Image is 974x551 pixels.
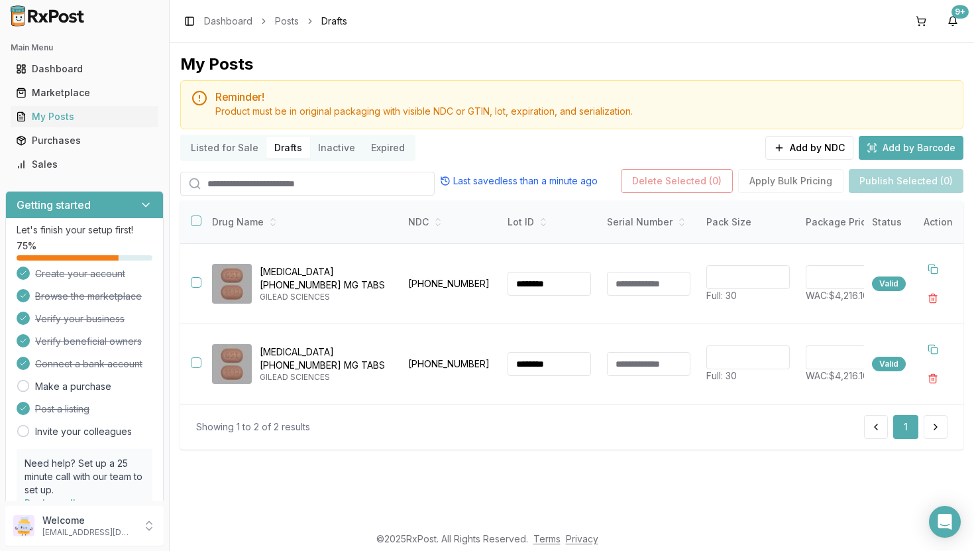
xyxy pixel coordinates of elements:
div: Drug Name [212,215,390,229]
h3: Getting started [17,197,91,213]
img: RxPost Logo [5,5,90,27]
img: Biktarvy 50-200-25 MG TABS [212,264,252,304]
th: Status [864,201,914,244]
span: Browse the marketplace [35,290,142,303]
button: Dashboard [5,58,164,80]
button: Add by NDC [765,136,853,160]
div: My Posts [16,110,153,123]
a: Invite your colleagues [35,425,132,438]
span: Verify your business [35,312,125,326]
button: Drafts [266,137,310,158]
div: Open Intercom Messenger [929,506,961,538]
button: Sales [5,154,164,175]
div: Serial Number [607,215,690,229]
p: GILEAD SCIENCES [260,292,390,302]
a: Purchases [11,129,158,153]
button: Duplicate [921,257,945,281]
a: Book a call [25,497,76,509]
a: Dashboard [11,57,158,81]
a: Privacy [566,533,598,544]
span: WAC: $4,216.10 [806,290,869,301]
p: [MEDICAL_DATA] [PHONE_NUMBER] MG TABS [260,345,390,372]
button: Purchases [5,130,164,151]
button: Listed for Sale [183,137,266,158]
div: Purchases [16,134,153,147]
button: Inactive [310,137,363,158]
p: [PHONE_NUMBER] [408,277,492,290]
span: Post a listing [35,402,89,416]
p: [EMAIL_ADDRESS][DOMAIN_NAME] [42,527,135,538]
p: GILEAD SCIENCES [260,372,390,383]
a: Posts [275,15,299,28]
span: Full: 30 [706,290,737,301]
span: Verify beneficial owners [35,335,142,348]
div: Sales [16,158,153,171]
a: Sales [11,153,158,176]
button: Add by Barcode [859,136,963,160]
div: Dashboard [16,62,153,76]
div: Marketplace [16,86,153,99]
div: My Posts [180,54,253,75]
div: Valid [872,276,906,291]
button: My Posts [5,106,164,127]
a: Make a purchase [35,380,111,393]
a: Marketplace [11,81,158,105]
a: My Posts [11,105,158,129]
div: Product must be in original packaging with visible NDC or GTIN, lot, expiration, and serialization. [215,105,952,118]
p: [MEDICAL_DATA] [PHONE_NUMBER] MG TABS [260,265,390,292]
button: Delete [921,367,945,391]
a: Dashboard [204,15,252,28]
div: Showing 1 to 2 of 2 results [196,420,310,434]
img: User avatar [13,515,34,536]
a: Terms [533,533,561,544]
button: Expired [363,137,413,158]
div: 9+ [951,5,969,19]
th: Action [913,201,963,244]
th: Pack Size [698,201,798,244]
p: Welcome [42,514,135,527]
h5: Reminder! [215,92,952,102]
span: Connect a bank account [35,357,142,371]
span: Create your account [35,267,125,280]
h2: Main Menu [11,42,158,53]
button: Duplicate [921,337,945,361]
img: Biktarvy 50-200-25 MG TABS [212,344,252,384]
button: 9+ [942,11,963,32]
span: WAC: $4,216.10 [806,370,869,381]
p: Let's finish your setup first! [17,223,152,237]
div: Valid [872,357,906,371]
div: Last saved less than a minute ago [440,174,598,188]
div: NDC [408,215,492,229]
div: Lot ID [508,215,591,229]
button: 1 [893,415,918,439]
div: Package Price [806,215,889,229]
p: Need help? Set up a 25 minute call with our team to set up. [25,457,144,497]
span: Full: 30 [706,370,737,381]
button: Marketplace [5,82,164,103]
button: Delete [921,286,945,310]
span: Drafts [321,15,347,28]
span: 75 % [17,239,36,253]
nav: breadcrumb [204,15,347,28]
p: [PHONE_NUMBER] [408,357,492,371]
